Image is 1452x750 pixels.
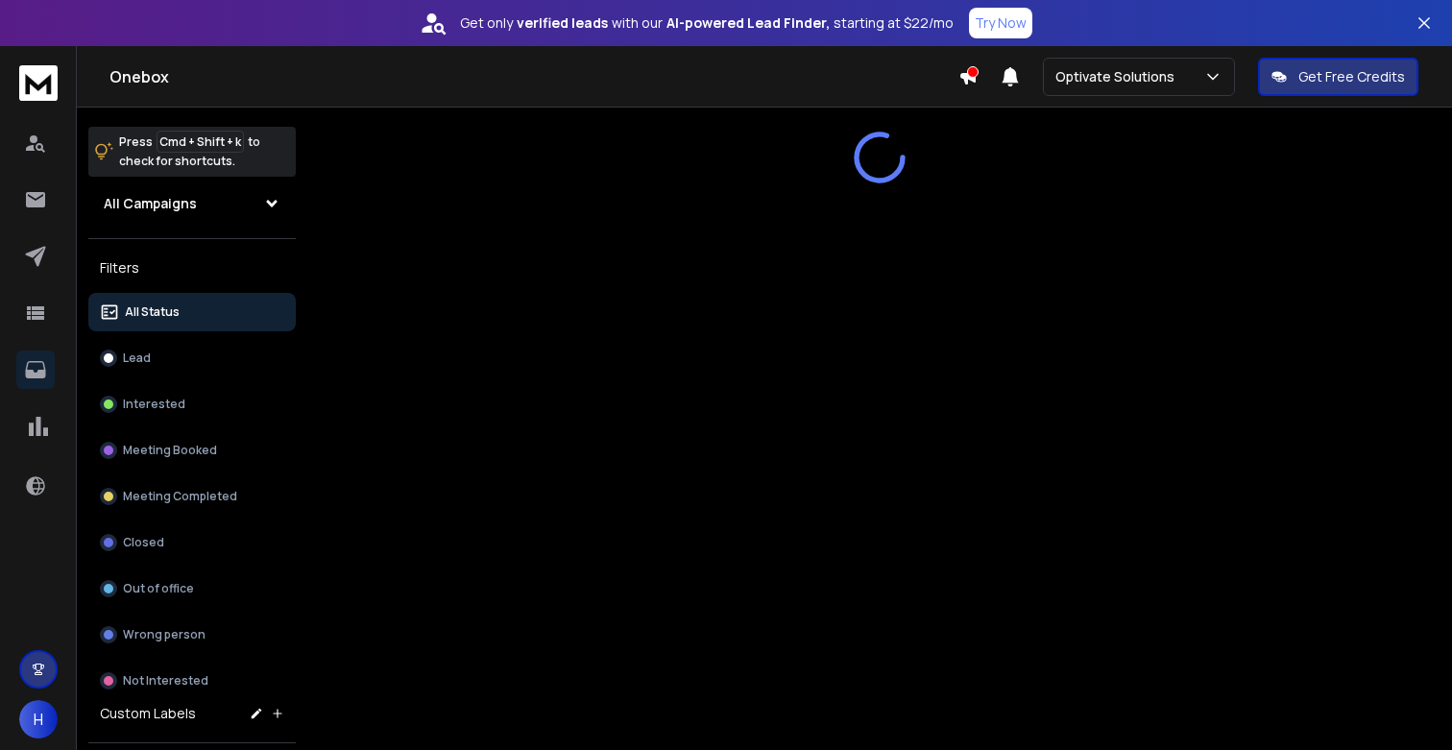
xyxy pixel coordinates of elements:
[88,431,296,470] button: Meeting Booked
[157,131,244,153] span: Cmd + Shift + k
[104,194,197,213] h1: All Campaigns
[123,443,217,458] p: Meeting Booked
[88,569,296,608] button: Out of office
[88,477,296,516] button: Meeting Completed
[969,8,1032,38] button: Try Now
[975,13,1027,33] p: Try Now
[123,351,151,366] p: Lead
[88,523,296,562] button: Closed
[123,627,206,642] p: Wrong person
[88,293,296,331] button: All Status
[100,704,196,723] h3: Custom Labels
[88,339,296,377] button: Lead
[1258,58,1418,96] button: Get Free Credits
[88,254,296,281] h3: Filters
[88,184,296,223] button: All Campaigns
[19,700,58,738] button: H
[88,616,296,654] button: Wrong person
[1298,67,1405,86] p: Get Free Credits
[666,13,830,33] strong: AI-powered Lead Finder,
[460,13,954,33] p: Get only with our starting at $22/mo
[88,662,296,700] button: Not Interested
[123,489,237,504] p: Meeting Completed
[109,65,958,88] h1: Onebox
[123,535,164,550] p: Closed
[88,385,296,423] button: Interested
[119,133,260,171] p: Press to check for shortcuts.
[123,581,194,596] p: Out of office
[19,65,58,101] img: logo
[123,397,185,412] p: Interested
[517,13,608,33] strong: verified leads
[125,304,180,320] p: All Status
[1055,67,1182,86] p: Optivate Solutions
[123,673,208,689] p: Not Interested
